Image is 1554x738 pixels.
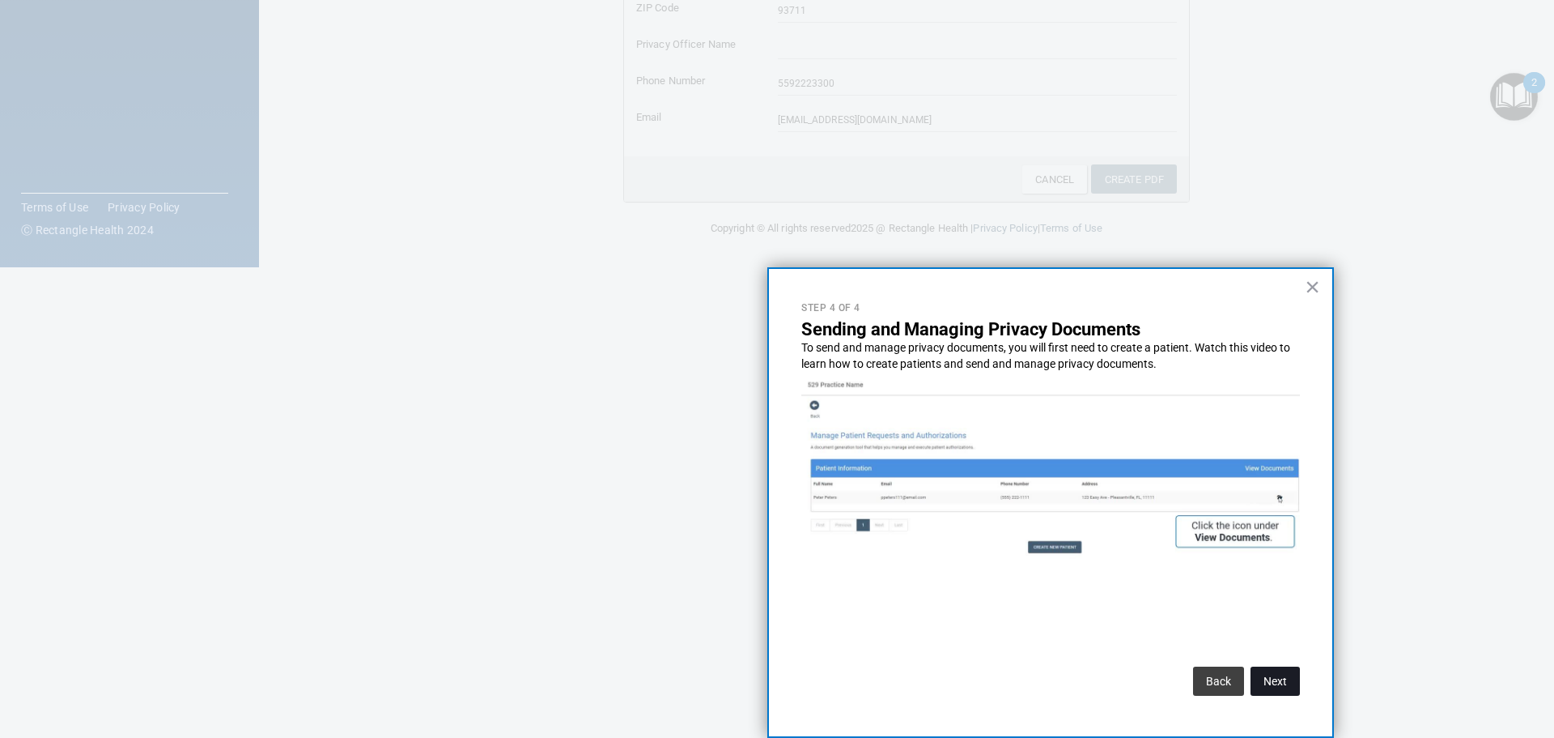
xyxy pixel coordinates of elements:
[801,301,1300,315] p: Step 4 of 4
[801,319,1300,340] p: Sending and Managing Privacy Documents
[1193,667,1244,696] button: Back
[1305,274,1320,300] button: Close
[1250,667,1300,696] button: Next
[801,340,1300,372] p: To send and manage privacy documents, you will first need to create a patient. Watch this video t...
